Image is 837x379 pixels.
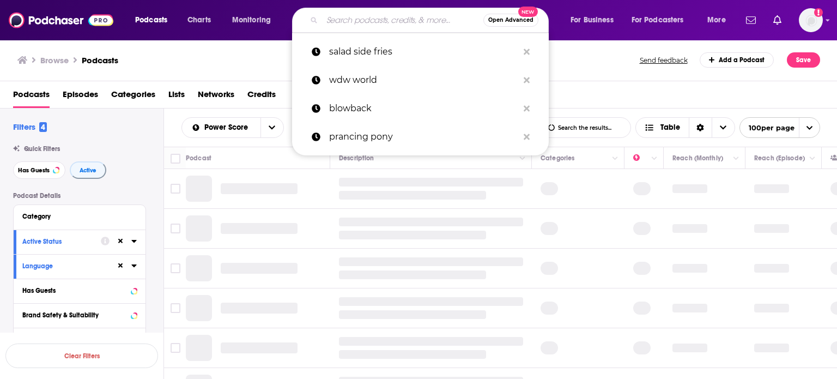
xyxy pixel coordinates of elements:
[624,11,700,29] button: open menu
[648,152,661,165] button: Column Actions
[22,209,137,223] button: Category
[740,119,794,136] span: 100 per page
[82,55,118,65] a: Podcasts
[571,13,614,28] span: For Business
[247,86,276,108] a: Credits
[292,94,549,123] a: blowback
[769,11,786,29] a: Show notifications dropdown
[180,11,217,29] a: Charts
[707,13,726,28] span: More
[182,124,260,131] button: open menu
[672,152,723,165] div: Reach (Monthly)
[292,66,549,94] a: wdw world
[700,11,739,29] button: open menu
[814,8,823,17] svg: Add a profile image
[292,123,549,151] a: prancing pony
[260,118,283,137] button: open menu
[13,192,146,200] p: Podcast Details
[516,152,529,165] button: Column Actions
[22,262,109,270] div: Language
[22,213,130,220] div: Category
[609,152,622,165] button: Column Actions
[563,11,627,29] button: open menu
[186,152,211,165] div: Podcast
[40,55,69,65] h3: Browse
[799,8,823,32] img: User Profile
[22,284,137,297] button: Has Guests
[70,161,106,179] button: Active
[171,263,180,273] span: Toggle select row
[742,11,760,29] a: Show notifications dropdown
[225,11,285,29] button: open menu
[9,10,113,31] img: Podchaser - Follow, Share and Rate Podcasts
[198,86,234,108] a: Networks
[754,152,805,165] div: Reach (Episode)
[488,17,533,23] span: Open Advanced
[806,152,819,165] button: Column Actions
[171,343,180,353] span: Toggle select row
[660,124,680,131] span: Table
[700,52,774,68] a: Add a Podcast
[171,184,180,194] span: Toggle select row
[171,224,180,233] span: Toggle select row
[181,117,284,138] h2: Choose List sort
[689,118,712,137] div: Sort Direction
[799,8,823,32] button: Show profile menu
[135,13,167,28] span: Podcasts
[39,122,47,132] span: 4
[22,234,101,248] button: Active Status
[787,52,820,68] button: Save
[636,56,691,65] button: Send feedback
[292,38,549,66] a: salad side fries
[187,13,211,28] span: Charts
[80,167,96,173] span: Active
[730,152,743,165] button: Column Actions
[5,344,158,368] button: Clear Filters
[22,287,128,294] div: Has Guests
[632,13,684,28] span: For Podcasters
[168,86,185,108] a: Lists
[329,38,518,66] p: salad side fries
[541,152,574,165] div: Categories
[18,167,50,173] span: Has Guests
[329,66,518,94] p: wdw world
[22,238,94,245] div: Active Status
[22,311,128,319] div: Brand Safety & Suitability
[13,122,47,132] h2: Filters
[322,11,483,29] input: Search podcasts, credits, & more...
[302,8,559,33] div: Search podcasts, credits, & more...
[13,86,50,108] a: Podcasts
[635,117,735,138] button: Choose View
[63,86,98,108] a: Episodes
[111,86,155,108] a: Categories
[171,303,180,313] span: Toggle select row
[329,123,518,151] p: prancing pony
[518,7,538,17] span: New
[633,152,648,165] div: Power Score
[22,259,116,273] button: Language
[13,161,65,179] button: Has Guests
[22,308,137,322] button: Brand Safety & Suitability
[204,124,252,131] span: Power Score
[128,11,181,29] button: open menu
[483,14,538,27] button: Open AdvancedNew
[799,8,823,32] span: Logged in as NickG
[329,94,518,123] p: blowback
[232,13,271,28] span: Monitoring
[739,117,820,138] button: open menu
[24,145,60,153] span: Quick Filters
